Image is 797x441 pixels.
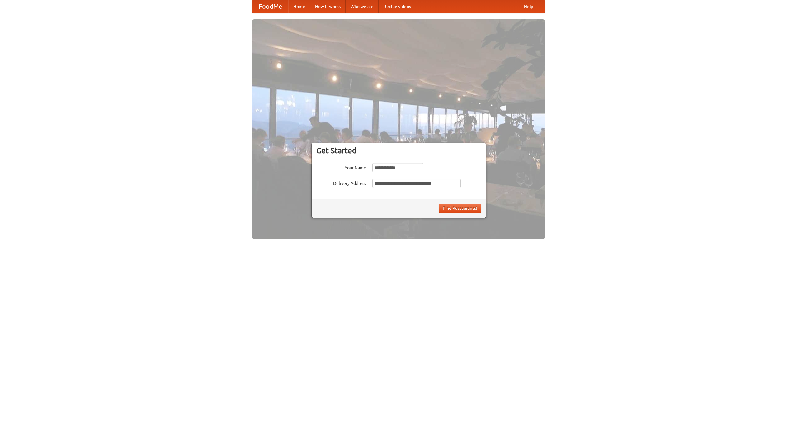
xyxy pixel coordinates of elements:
a: Help [519,0,538,13]
button: Find Restaurants! [439,204,481,213]
label: Your Name [316,163,366,171]
a: Who we are [346,0,379,13]
label: Delivery Address [316,179,366,186]
a: FoodMe [252,0,288,13]
a: Recipe videos [379,0,416,13]
a: Home [288,0,310,13]
a: How it works [310,0,346,13]
h3: Get Started [316,146,481,155]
